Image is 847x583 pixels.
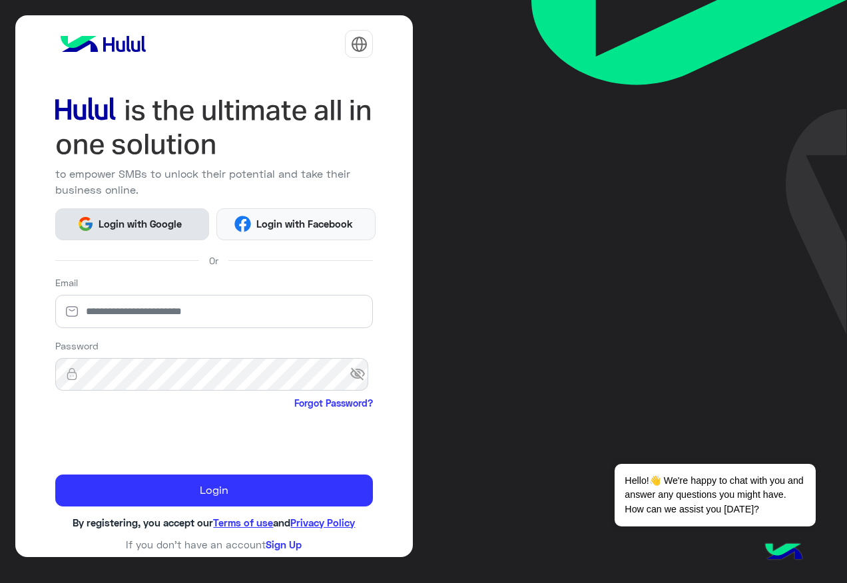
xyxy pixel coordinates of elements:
[55,475,374,506] button: Login
[234,216,251,232] img: Facebook
[216,208,376,240] button: Login with Facebook
[94,216,187,232] span: Login with Google
[55,31,151,57] img: logo
[55,305,89,318] img: email
[251,216,358,232] span: Login with Facebook
[55,276,78,290] label: Email
[77,216,94,232] img: Google
[55,208,209,240] button: Login with Google
[350,363,374,387] span: visibility_off
[55,166,374,198] p: to empower SMBs to unlock their potential and take their business online.
[73,516,213,528] span: By registering, you accept our
[294,396,373,410] a: Forgot Password?
[213,516,273,528] a: Terms of use
[615,464,815,526] span: Hello!👋 We're happy to chat with you and answer any questions you might have. How can we assist y...
[55,339,99,353] label: Password
[55,413,258,465] iframe: reCAPTCHA
[351,36,368,53] img: tab
[55,367,89,381] img: lock
[55,538,374,550] h6: If you don’t have an account
[209,254,218,268] span: Or
[760,530,807,576] img: hulul-logo.png
[266,538,302,550] a: Sign Up
[55,93,374,161] img: hululLoginTitle_EN.svg
[290,516,355,528] a: Privacy Policy
[273,516,290,528] span: and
